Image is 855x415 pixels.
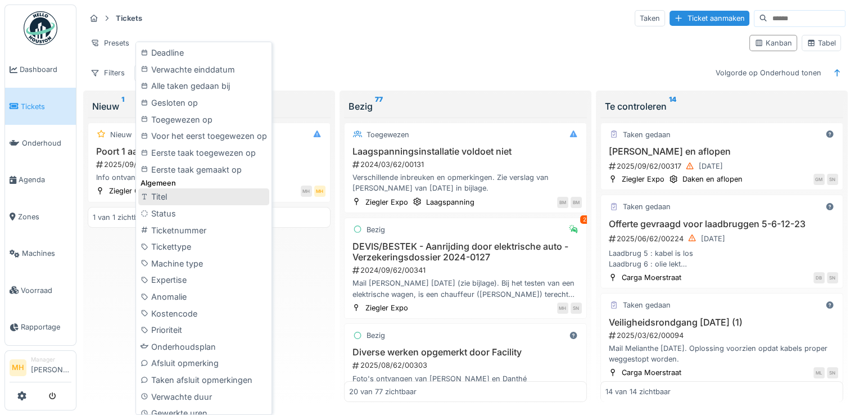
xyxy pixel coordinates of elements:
div: Taken gedaan [623,201,671,212]
div: 20 van 77 zichtbaar [349,386,417,397]
div: Toegewezen op [138,111,269,128]
div: Nieuw [92,100,326,113]
div: DB [813,272,825,283]
div: BM [557,197,568,208]
div: SN [827,174,838,185]
div: Te controleren [605,100,839,113]
div: Filters [85,65,130,81]
div: Taken gedaan [623,129,671,140]
div: Alle taken gedaan bij [138,78,269,94]
div: Verwachte einddatum [138,61,269,78]
div: Tickettype [138,238,269,255]
div: Anomalie [138,288,269,305]
div: 2025/09/62/00331 [95,159,325,170]
span: Machines [22,248,71,259]
div: Tabel [807,38,836,48]
div: 1 van 1 zichtbaar [93,212,149,223]
div: Ziegler Expo [365,303,408,313]
div: Deadline [138,44,269,61]
div: SN [827,367,838,378]
div: Manager [31,355,71,364]
div: Carga Moerstraat [622,272,681,283]
div: Machine type [138,255,269,272]
strong: Tickets [111,13,147,24]
h3: Diverse werken opgemerkt door Facility [349,347,582,358]
div: Nieuw [110,129,132,140]
div: SN [827,272,838,283]
div: Taken afsluit opmerkingen [138,372,269,389]
span: Agenda [19,174,71,185]
div: Algemeen [138,178,269,188]
div: Status [138,205,269,222]
div: Presets [85,35,134,51]
div: ML [813,367,825,378]
div: Ziegler Expo [365,197,408,207]
div: Expertise [138,272,269,288]
div: SN [571,303,582,314]
span: Rapportage [21,322,71,332]
span: Onderhoud [22,138,71,148]
div: Kanban [754,38,792,48]
div: Eerste taak gemaakt op [138,161,269,178]
div: Verschillende inbreuken en opmerkingen. Zie verslag van [PERSON_NAME] van [DATE] in bijlage. [349,172,582,193]
div: MH [557,303,568,314]
div: 2024/09/62/00341 [351,265,582,276]
sup: 77 [375,100,383,113]
div: 14 van 14 zichtbaar [605,386,671,397]
div: Prioriteit [138,322,269,339]
div: 2025/08/62/00303 [351,360,582,371]
div: [DATE] [701,233,725,244]
div: Mail Melianthe [DATE]. Oplossing voorzien opdat kabels proper weggestopt worden. [605,343,838,364]
div: Onderhoudsplan [138,339,269,355]
h3: DEVIS/BESTEK - Aanrijding door elektrische auto - Verzekeringsdossier 2024-0127 [349,241,582,263]
div: 2025/03/62/00094 [608,330,838,341]
div: Gesloten op [138,94,269,111]
div: MH [301,186,312,197]
div: Toegewezen [367,129,409,140]
div: Info ontvangen van [PERSON_NAME] ([DATE]) [93,172,325,183]
div: Daken en aflopen [682,174,743,184]
div: Eerste taak toegewezen op [138,145,269,161]
div: Afsluit opmerking [138,355,269,372]
div: 2 [580,215,589,224]
div: Bezig [367,330,385,341]
span: Tickets [21,101,71,112]
h3: [PERSON_NAME] en aflopen [605,146,838,157]
span: Voorraad [21,285,71,296]
div: Ziegler Expo [622,174,664,184]
h3: Poort 1 aangereden door eigen personeel [93,146,325,157]
li: MH [10,359,26,376]
div: Carga Moerstraat [622,367,681,378]
div: [DATE] [699,161,723,172]
div: Foto's ontvangen van [PERSON_NAME] en Danthé [349,373,582,384]
div: Verwachte duur [138,389,269,405]
div: 2025/09/62/00317 [608,159,838,173]
div: Volgorde op Onderhoud tonen [711,65,826,81]
div: GM [813,174,825,185]
h3: Laagspanningsinstallatie voldoet niet [349,146,582,157]
sup: 1 [121,100,124,113]
span: Dashboard [20,64,71,75]
h3: Offerte gevraagd voor laadbruggen 5-6-12-23 [605,219,838,229]
div: 2024/03/62/00131 [351,159,582,170]
sup: 14 [669,100,676,113]
div: BM [571,197,582,208]
span: Zones [18,211,71,222]
div: 2025/06/62/00224 [608,232,838,246]
div: MH [314,186,325,197]
div: Laagspanning [426,197,474,207]
div: Voor het eerst toegewezen op [138,128,269,145]
div: Taken [635,10,665,26]
div: Ziegler Canal Brusse... [109,186,186,196]
img: Badge_color-CXgf-gQk.svg [24,11,57,45]
div: Taken gedaan [623,300,671,310]
h3: Veiligheidsrondgang [DATE] (1) [605,317,838,328]
div: Ticket aanmaken [669,11,749,26]
li: [PERSON_NAME] [31,355,71,380]
div: Kostencode [138,305,269,322]
div: Bezig [367,224,385,235]
div: Laadbrug 5 : kabel is los Laadbrug 6 : olie lekt Laadbrug 12 : gaat zeer traag omhoog Laadbrug 23... [605,248,838,269]
div: Titel [138,188,269,205]
div: Ticketnummer [138,222,269,239]
div: Mail [PERSON_NAME] [DATE] (zie bijlage). Bij het testen van een elektrische wagen, is een chauffe... [349,278,582,299]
